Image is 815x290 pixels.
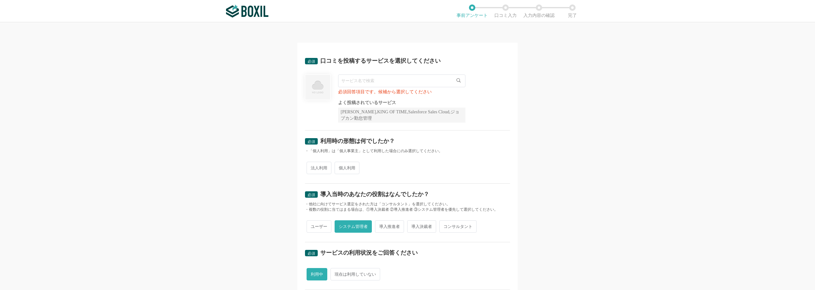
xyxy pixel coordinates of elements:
[308,193,315,197] span: 必須
[305,207,510,212] div: ・複数の役割に当てはまる場合は、①導入決裁者 ②導入推進者 ③システム管理者を優先して選択してください。
[307,220,331,233] span: ユーザー
[407,220,436,233] span: 導入決裁者
[439,220,477,233] span: コンサルタント
[308,139,315,144] span: 必須
[320,58,441,64] div: 口コミを投稿するサービスを選択してください
[338,90,465,94] div: 必須回答項目です。候補から選択してください
[320,138,395,144] div: 利用時の形態は何でしたか？
[305,148,510,154] div: ・「個人利用」は「個人事業主」として利用した場合にのみ選択してください。
[307,162,331,174] span: 法人利用
[338,101,465,105] div: よく投稿されているサービス
[307,268,327,280] span: 利用中
[308,59,315,64] span: 必須
[489,4,522,18] li: 口コミ入力
[320,191,429,197] div: 導入当時のあなたの役割はなんでしたか？
[308,251,315,256] span: 必須
[335,220,372,233] span: システム管理者
[338,108,465,123] div: [PERSON_NAME],KING OF TIME,Salesforce Sales Cloud,ジョブカン勤怠管理
[522,4,556,18] li: 入力内容の確認
[320,250,418,256] div: サービスの利用状況をご回答ください
[375,220,404,233] span: 導入推進者
[335,162,359,174] span: 個人利用
[455,4,489,18] li: 事前アンケート
[330,268,380,280] span: 現在は利用していない
[338,74,465,87] input: サービス名で検索
[226,5,268,18] img: ボクシルSaaS_ロゴ
[556,4,589,18] li: 完了
[305,202,510,207] div: ・他社に向けてサービス選定をされた方は「コンサルタント」を選択してください。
